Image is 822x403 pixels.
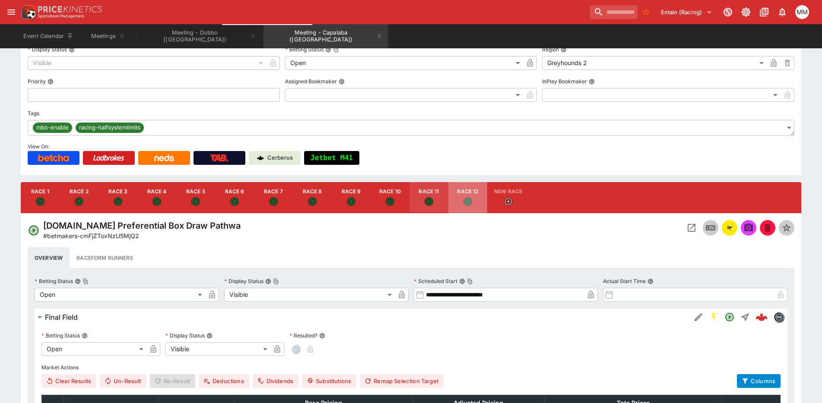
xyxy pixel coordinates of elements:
img: logo-cerberus--red.svg [755,311,768,323]
h4: [DOMAIN_NAME] Preferential Box Draw Pathwa [43,220,241,231]
button: Substitutions [302,374,356,388]
img: betmakers [774,312,784,322]
button: Copy To Clipboard [467,278,473,284]
svg: Open [152,197,161,206]
button: Race 3 [98,182,137,213]
button: Race 12 [448,182,487,213]
button: Final FieldEdit DetailSGM EnabledOpenStraight533d50e0-2391-4126-9ab8-ce259840fdbebetmakers [35,309,787,326]
svg: Open [114,197,122,206]
button: Toggle light/dark mode [738,4,754,20]
p: Scheduled Start [414,277,457,285]
button: Region [561,47,567,53]
svg: Open [425,197,433,206]
h6: Final Field [45,313,78,322]
button: Priority [48,79,54,85]
p: InPlay Bookmaker [542,78,587,85]
button: Copy To Clipboard [273,278,279,284]
div: Visible [224,288,395,302]
button: Resulted? [319,333,325,339]
button: Race 9 [332,182,371,213]
button: Assigned Bookmaker [339,79,345,85]
button: No Bookmarks [639,5,653,19]
svg: Open [28,224,40,236]
button: Meeting - Dubbo (AUS) [137,24,262,48]
button: Clear Results [41,374,96,388]
div: 533d50e0-2391-4126-9ab8-ce259840fdbe [755,311,768,323]
p: Betting Status [285,46,324,53]
button: Set Featured Event [779,220,794,236]
button: Remap Selection Target [360,374,444,388]
div: Open [35,288,205,302]
img: PriceKinetics [38,6,102,13]
div: betmakers [774,312,784,322]
button: Scheduled StartCopy To Clipboard [459,278,465,284]
button: Race 11 [409,182,448,213]
button: Select Tenant [656,5,717,19]
p: Copy To Clipboard [43,231,139,240]
button: Race 6 [215,182,254,213]
button: Meeting - Capalaba (AUS) [263,24,388,48]
button: racingform [722,220,737,236]
p: Tags [28,110,39,117]
img: Neds [154,154,174,161]
span: View On: [28,143,49,150]
img: racingform.png [724,223,735,233]
button: Un-Result [100,374,146,388]
img: TabNZ [210,154,229,161]
img: Sportsbook Management [38,14,85,18]
svg: Open [386,197,394,206]
a: 533d50e0-2391-4126-9ab8-ce259840fdbe [753,309,770,326]
p: Display Status [224,277,263,285]
a: Cerberus [249,151,301,165]
button: Betting StatusCopy To Clipboard [325,47,331,53]
span: Send Snapshot [741,220,756,236]
svg: Open [463,197,472,206]
div: Open [285,56,524,70]
button: Open [722,309,737,325]
svg: Open [191,197,200,206]
svg: Open [75,197,83,206]
button: Documentation [756,4,772,20]
svg: Open [230,197,239,206]
div: basic tabs example [28,247,794,268]
button: Display Status [206,333,213,339]
svg: Open [269,197,278,206]
input: search [590,5,638,19]
button: Raceform Runners [70,247,140,268]
button: Notifications [774,4,790,20]
button: Columns [737,374,781,388]
button: Open Event [684,220,699,236]
button: Jetbet M41 [304,151,359,165]
button: Actual Start Time [647,278,654,284]
button: Dividends [253,374,298,388]
button: Overview [28,247,70,268]
svg: Open [724,312,735,322]
button: Race 5 [176,182,215,213]
button: Deductions [199,374,249,388]
div: Visible [28,56,266,70]
button: Betting StatusCopy To Clipboard [75,278,81,284]
p: Actual Start Time [603,277,646,285]
button: New Race [487,182,529,213]
button: Race 8 [293,182,332,213]
button: Race 10 [371,182,409,213]
img: PriceKinetics Logo [19,3,36,21]
div: Open [41,342,146,356]
button: Betting Status [82,333,88,339]
button: InPlay Bookmaker [589,79,595,85]
p: Betting Status [41,332,80,339]
img: Betcha [38,154,69,161]
img: Cerberus [257,154,264,161]
img: Ladbrokes [93,154,124,161]
button: Inplay [703,220,718,236]
p: Assigned Bookmaker [285,78,337,85]
button: Event Calendar [18,24,79,48]
p: Cerberus [267,154,293,162]
button: Display Status [69,47,75,53]
button: Connected to PK [720,4,736,20]
span: racing-halfsystemlimits [76,123,144,132]
p: Resulted? [289,332,317,339]
button: Copy To Clipboard [83,278,89,284]
label: Market Actions [41,361,781,374]
button: Meetings [80,24,136,48]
